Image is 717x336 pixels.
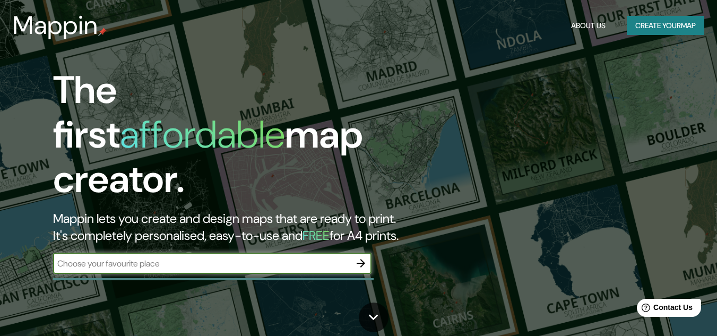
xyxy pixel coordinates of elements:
h2: Mappin lets you create and design maps that are ready to print. It's completely personalised, eas... [53,210,412,244]
h5: FREE [303,227,330,244]
h1: affordable [120,110,285,159]
button: Create yourmap [627,16,704,36]
button: About Us [567,16,610,36]
h3: Mappin [13,11,98,40]
iframe: Help widget launcher [623,295,705,324]
img: mappin-pin [98,28,107,36]
input: Choose your favourite place [53,257,350,270]
h1: The first map creator. [53,68,412,210]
